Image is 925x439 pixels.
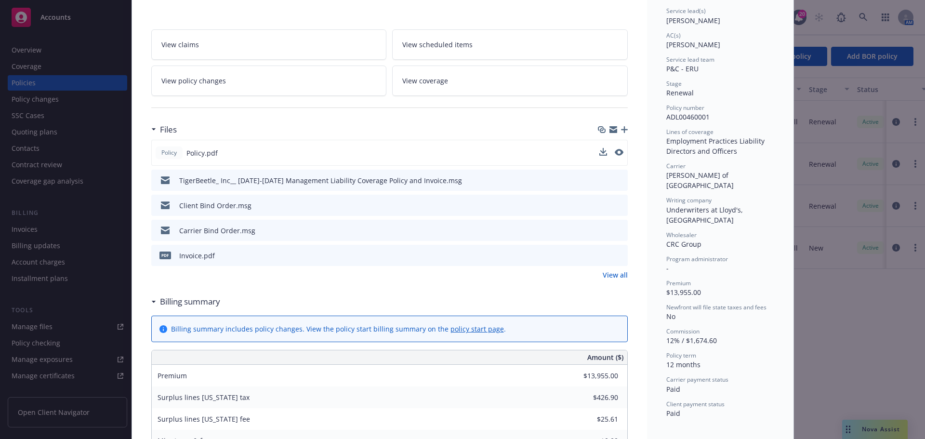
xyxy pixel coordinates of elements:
div: Files [151,123,177,136]
span: Commission [666,327,700,335]
span: Writing company [666,196,712,204]
button: download file [599,148,607,156]
span: Carrier payment status [666,375,728,384]
span: CRC Group [666,239,701,249]
a: View claims [151,29,387,60]
span: ADL00460001 [666,112,710,121]
div: Billing summary [151,295,220,308]
span: Program administrator [666,255,728,263]
span: Surplus lines [US_STATE] fee [158,414,250,424]
span: Lines of coverage [666,128,714,136]
input: 0.00 [561,412,624,426]
span: Policy number [666,104,704,112]
span: Policy.pdf [186,148,218,158]
span: View policy changes [161,76,226,86]
a: policy start page [450,324,504,333]
span: View coverage [402,76,448,86]
button: download file [600,200,608,211]
span: Carrier [666,162,686,170]
div: Invoice.pdf [179,251,215,261]
span: Premium [158,371,187,380]
button: preview file [615,149,623,156]
button: download file [600,175,608,186]
input: 0.00 [561,369,624,383]
h3: Billing summary [160,295,220,308]
span: Stage [666,80,682,88]
span: P&C - ERU [666,64,699,73]
span: Service lead team [666,55,714,64]
h3: Files [160,123,177,136]
a: View all [603,270,628,280]
span: - [666,264,669,273]
span: 12 months [666,360,700,369]
span: [PERSON_NAME] [666,40,720,49]
button: preview file [615,148,623,158]
div: Billing summary includes policy changes. View the policy start billing summary on the . [171,324,506,334]
span: View claims [161,40,199,50]
span: pdf [159,252,171,259]
div: Carrier Bind Order.msg [179,226,255,236]
button: download file [600,226,608,236]
button: preview file [615,251,624,261]
span: Amount ($) [587,352,623,362]
div: TigerBeetle_ Inc__ [DATE]-[DATE] Management Liability Coverage Policy and Invoice.msg [179,175,462,186]
span: [PERSON_NAME] of [GEOGRAPHIC_DATA] [666,171,734,190]
button: preview file [615,226,624,236]
span: No [666,312,675,321]
span: Underwriters at Lloyd's, [GEOGRAPHIC_DATA] [666,205,745,225]
button: preview file [615,175,624,186]
button: download file [600,251,608,261]
span: Service lead(s) [666,7,706,15]
span: 12% / $1,674.60 [666,336,717,345]
span: Surplus lines [US_STATE] tax [158,393,250,402]
button: download file [599,148,607,158]
div: Directors and Officers [666,146,774,156]
span: Renewal [666,88,694,97]
span: Policy [159,148,179,157]
span: View scheduled items [402,40,473,50]
span: $13,955.00 [666,288,701,297]
span: [PERSON_NAME] [666,16,720,25]
span: Paid [666,409,680,418]
input: 0.00 [561,390,624,405]
span: Premium [666,279,691,287]
span: Policy term [666,351,696,359]
div: Employment Practices Liability [666,136,774,146]
a: View coverage [392,66,628,96]
a: View policy changes [151,66,387,96]
a: View scheduled items [392,29,628,60]
span: AC(s) [666,31,681,40]
button: preview file [615,200,624,211]
span: Client payment status [666,400,725,408]
span: Newfront will file state taxes and fees [666,303,766,311]
div: Client Bind Order.msg [179,200,251,211]
span: Paid [666,385,680,394]
span: Wholesaler [666,231,697,239]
